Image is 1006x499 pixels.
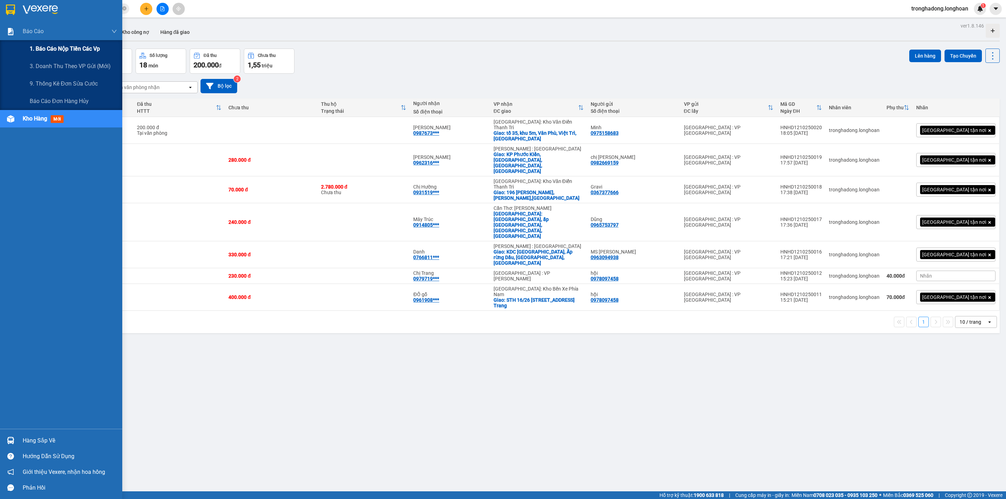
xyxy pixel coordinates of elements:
[780,270,822,276] div: HNHD1210250012
[780,217,822,222] div: HNHD1210250017
[23,435,117,446] div: Hàng sắp về
[7,115,14,123] img: warehouse-icon
[321,184,407,195] div: Chưa thu
[684,217,773,228] div: [GEOGRAPHIC_DATA] : VP [GEOGRAPHIC_DATA]
[960,318,981,325] div: 10 / trang
[903,492,933,498] strong: 0369 525 060
[961,22,984,30] div: ver 1.8.146
[684,249,773,260] div: [GEOGRAPHIC_DATA] : VP [GEOGRAPHIC_DATA]
[591,255,619,260] div: 0963094938
[137,108,216,114] div: HTTT
[829,252,880,257] div: tronghadong.longhoan
[591,270,677,276] div: hội
[814,492,877,498] strong: 0708 023 035 - 0935 103 250
[413,292,486,297] div: ĐỒ gỗ
[244,49,294,74] button: Chưa thu1,55 triệu
[986,24,1000,38] div: Tạo kho hàng mới
[829,157,880,163] div: tronghadong.longhoan
[228,219,314,225] div: 240.000 đ
[909,50,941,62] button: Lên hàng
[780,130,822,136] div: 18:05 [DATE]
[30,44,100,53] span: 1. Báo cáo nộp tiền các vp
[494,152,584,174] div: Giao: KP Phước KIển, Hiệp Phước, Nhơn Trạch, Đồng Nai
[780,101,816,107] div: Mã GD
[139,61,147,69] span: 18
[792,491,877,499] span: Miền Nam
[228,294,314,300] div: 400.000 đ
[916,105,996,110] div: Nhãn
[591,249,677,255] div: MS Thảo
[413,101,486,106] div: Người nhận
[23,115,47,122] span: Kho hàng
[990,3,1002,15] button: caret-down
[258,53,276,58] div: Chưa thu
[591,130,619,136] div: 0975158683
[155,24,195,41] button: Hàng đã giao
[591,190,619,195] div: 0367377666
[494,286,584,297] div: [GEOGRAPHIC_DATA]: Kho Bến Xe Phía Nam
[494,130,584,141] div: Giao: tổ 35, khu 5m, Vân Phù, Việt Trì, Phú Thọ
[228,273,314,279] div: 230.000 đ
[887,294,905,300] strong: 70.000 đ
[248,61,261,69] span: 1,55
[780,292,822,297] div: HNHD1210250011
[234,75,241,82] sup: 2
[413,217,486,222] div: Mây Trúc
[494,205,584,211] div: Cần Thơ: [PERSON_NAME]
[780,255,822,260] div: 17:21 [DATE]
[993,6,999,12] span: caret-down
[23,483,117,493] div: Phản hồi
[228,252,314,257] div: 330.000 đ
[413,154,486,160] div: Kim Anh
[922,251,986,258] span: [GEOGRAPHIC_DATA] tận nơi
[51,115,64,123] span: mới
[879,494,881,497] span: ⚪️
[977,6,983,12] img: icon-new-feature
[7,484,14,491] span: message
[318,98,410,117] th: Toggle SortBy
[684,101,768,107] div: VP gửi
[887,273,905,279] strong: 40.000 đ
[591,108,677,114] div: Số điện thoại
[918,317,929,327] button: 1
[591,297,619,303] div: 0978097458
[494,211,584,239] div: Giao: chợ Mái Dầm cũ, ấp Phú Xuân, Châu Thành, Hậu Giang
[780,160,822,166] div: 17:57 [DATE]
[219,63,221,68] span: đ
[829,219,880,225] div: tronghadong.longhoan
[829,273,880,279] div: tronghadong.longhoan
[694,492,724,498] strong: 1900 633 818
[680,98,777,117] th: Toggle SortBy
[413,270,486,276] div: Chị Trang
[591,222,619,228] div: 0965753797
[116,24,155,41] button: Kho công nợ
[133,98,225,117] th: Toggle SortBy
[228,187,314,192] div: 70.000 đ
[228,157,314,163] div: 280.000 đ
[945,50,982,62] button: Tạo Chuyến
[23,451,117,462] div: Hướng dẫn sử dụng
[920,273,932,279] span: Nhãn
[494,190,584,201] div: Giao: 196 Hồng Châu, Lê Thah Nghị,hải Dương
[494,108,578,114] div: ĐC giao
[780,297,822,303] div: 15:21 [DATE]
[30,62,111,71] span: 3. Doanh Thu theo VP Gửi (mới)
[413,109,486,115] div: Số điện thoại
[981,3,986,8] sup: 1
[780,125,822,130] div: HNHD1210250020
[321,184,407,190] div: 2.780.000 đ
[30,79,98,88] span: 9. Thống kê đơn sửa cước
[321,101,401,107] div: Thu hộ
[780,276,822,281] div: 15:23 [DATE]
[591,160,619,166] div: 0982669159
[23,468,105,476] span: Giới thiệu Vexere, nhận hoa hồng
[777,98,825,117] th: Toggle SortBy
[122,6,126,10] span: close-circle
[967,493,972,498] span: copyright
[829,294,880,300] div: tronghadong.longhoan
[201,79,237,93] button: Bộ lọc
[591,292,677,297] div: hội
[780,222,822,228] div: 17:36 [DATE]
[190,49,240,74] button: Đã thu200.000đ
[591,184,677,190] div: Gravi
